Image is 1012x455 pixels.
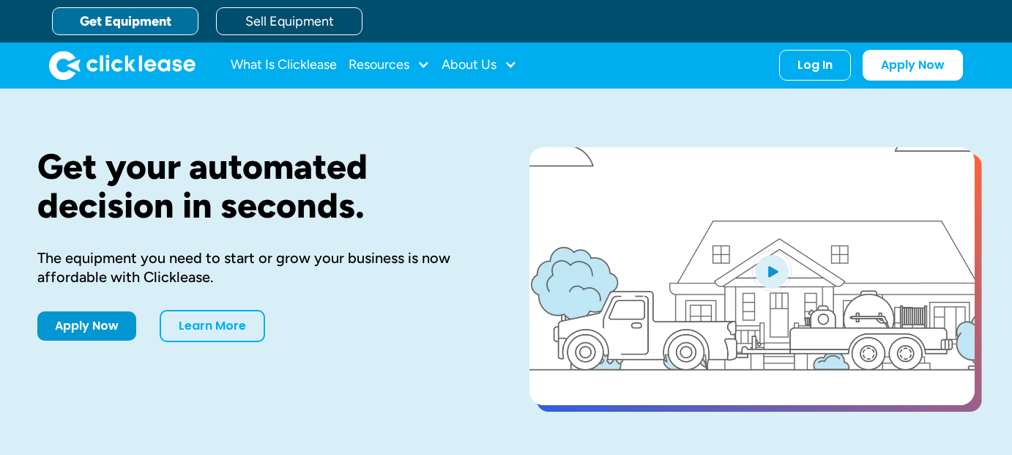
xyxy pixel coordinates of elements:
[160,310,265,342] a: Learn More
[797,58,833,73] div: Log In
[349,51,430,80] div: Resources
[37,311,136,341] a: Apply Now
[52,7,198,35] a: Get Equipment
[752,251,792,292] img: Blue play button logo on a light blue circular background
[49,51,196,80] img: Clicklease logo
[231,51,337,80] a: What Is Clicklease
[863,50,963,81] a: Apply Now
[529,147,975,405] a: open lightbox
[37,248,483,286] div: The equipment you need to start or grow your business is now affordable with Clicklease.
[37,147,483,225] h1: Get your automated decision in seconds.
[49,51,196,80] a: home
[216,7,362,35] a: Sell Equipment
[442,51,517,80] div: About Us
